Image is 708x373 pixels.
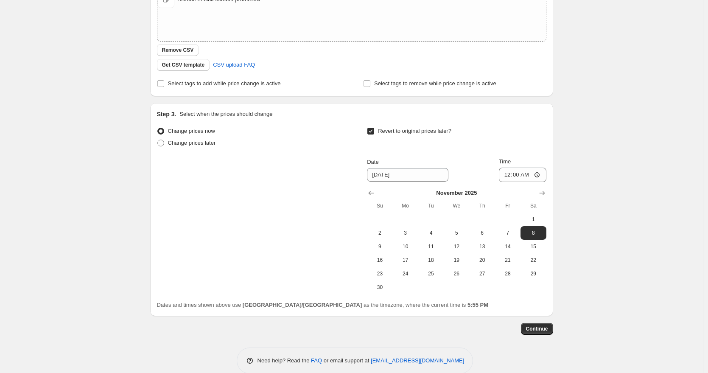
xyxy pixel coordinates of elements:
[524,270,543,277] span: 29
[243,302,362,308] b: [GEOGRAPHIC_DATA]/[GEOGRAPHIC_DATA]
[367,280,392,294] button: Sunday November 30 2025
[469,267,495,280] button: Thursday November 27 2025
[444,240,469,253] button: Wednesday November 12 2025
[422,257,440,264] span: 18
[393,199,418,213] th: Monday
[393,240,418,253] button: Monday November 10 2025
[495,240,521,253] button: Friday November 14 2025
[524,243,543,250] span: 15
[393,253,418,267] button: Monday November 17 2025
[370,270,389,277] span: 23
[179,110,272,118] p: Select when the prices should change
[473,202,491,209] span: Th
[367,240,392,253] button: Sunday November 9 2025
[521,267,546,280] button: Saturday November 29 2025
[469,240,495,253] button: Thursday November 13 2025
[168,128,215,134] span: Change prices now
[526,325,548,332] span: Continue
[208,58,260,72] a: CSV upload FAQ
[396,202,415,209] span: Mo
[311,357,322,364] a: FAQ
[495,253,521,267] button: Friday November 21 2025
[418,253,444,267] button: Tuesday November 18 2025
[498,257,517,264] span: 21
[418,267,444,280] button: Tuesday November 25 2025
[422,270,440,277] span: 25
[162,62,205,68] span: Get CSV template
[521,323,553,335] button: Continue
[157,44,199,56] button: Remove CSV
[495,226,521,240] button: Friday November 7 2025
[162,47,194,53] span: Remove CSV
[168,140,216,146] span: Change prices later
[498,243,517,250] span: 14
[367,253,392,267] button: Sunday November 16 2025
[524,230,543,236] span: 8
[447,230,466,236] span: 5
[257,357,311,364] span: Need help? Read the
[157,59,210,71] button: Get CSV template
[524,257,543,264] span: 22
[367,199,392,213] th: Sunday
[469,253,495,267] button: Thursday November 20 2025
[536,187,548,199] button: Show next month, December 2025
[473,257,491,264] span: 20
[447,202,466,209] span: We
[444,226,469,240] button: Wednesday November 5 2025
[498,270,517,277] span: 28
[396,243,415,250] span: 10
[422,202,440,209] span: Tu
[418,226,444,240] button: Tuesday November 4 2025
[367,168,448,182] input: 10/8/2025
[521,240,546,253] button: Saturday November 15 2025
[499,158,511,165] span: Time
[422,243,440,250] span: 11
[444,199,469,213] th: Wednesday
[371,357,464,364] a: [EMAIL_ADDRESS][DOMAIN_NAME]
[370,284,389,291] span: 30
[447,243,466,250] span: 12
[473,230,491,236] span: 6
[499,168,546,182] input: 12:00
[473,243,491,250] span: 13
[396,230,415,236] span: 3
[367,267,392,280] button: Sunday November 23 2025
[473,270,491,277] span: 27
[396,257,415,264] span: 17
[370,202,389,209] span: Su
[365,187,377,199] button: Show previous month, October 2025
[524,216,543,223] span: 1
[524,202,543,209] span: Sa
[157,110,176,118] h2: Step 3.
[367,226,392,240] button: Sunday November 2 2025
[495,267,521,280] button: Friday November 28 2025
[168,80,281,87] span: Select tags to add while price change is active
[498,230,517,236] span: 7
[444,267,469,280] button: Wednesday November 26 2025
[447,270,466,277] span: 26
[393,226,418,240] button: Monday November 3 2025
[418,199,444,213] th: Tuesday
[521,199,546,213] th: Saturday
[521,213,546,226] button: Saturday November 1 2025
[367,159,378,165] span: Date
[418,240,444,253] button: Tuesday November 11 2025
[370,230,389,236] span: 2
[469,199,495,213] th: Thursday
[370,243,389,250] span: 9
[396,270,415,277] span: 24
[157,302,489,308] span: Dates and times shown above use as the timezone, where the current time is
[521,226,546,240] button: Saturday November 8 2025
[467,302,488,308] b: 5:55 PM
[370,257,389,264] span: 16
[374,80,496,87] span: Select tags to remove while price change is active
[521,253,546,267] button: Saturday November 22 2025
[495,199,521,213] th: Friday
[393,267,418,280] button: Monday November 24 2025
[447,257,466,264] span: 19
[469,226,495,240] button: Thursday November 6 2025
[422,230,440,236] span: 4
[378,128,451,134] span: Revert to original prices later?
[213,61,255,69] span: CSV upload FAQ
[498,202,517,209] span: Fr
